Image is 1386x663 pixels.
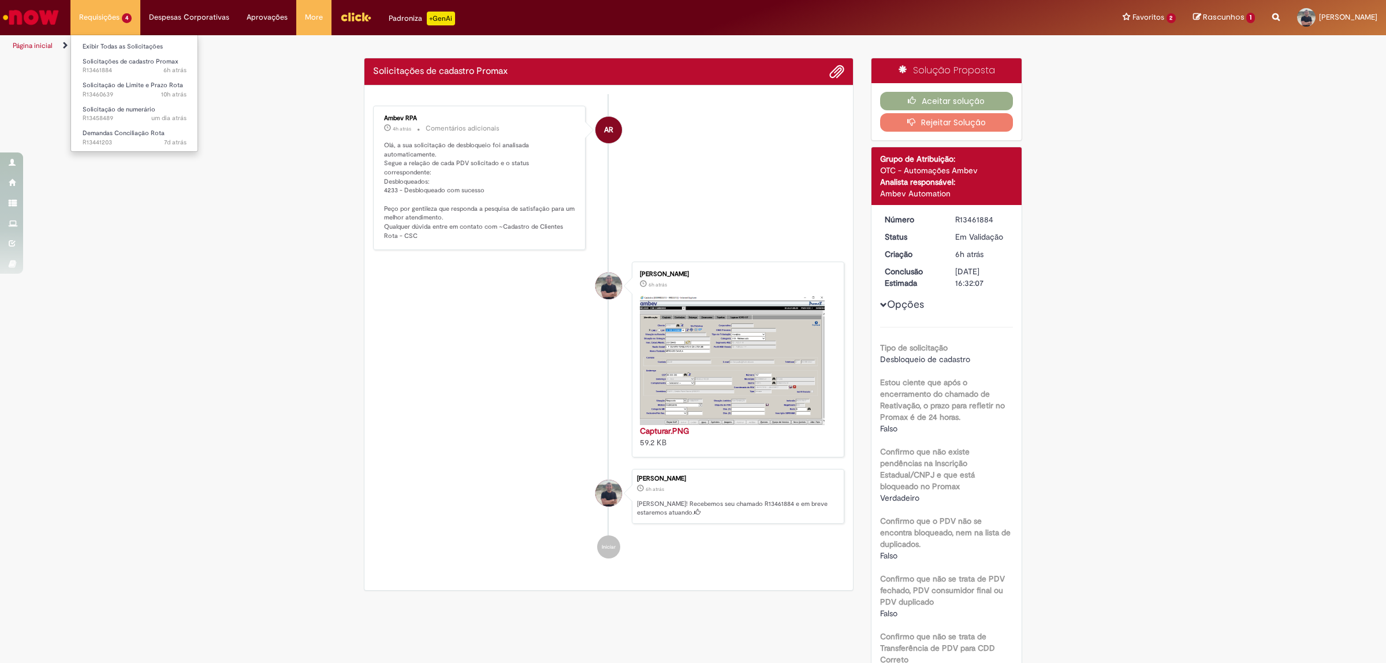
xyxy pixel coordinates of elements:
[640,271,832,278] div: [PERSON_NAME]
[876,266,947,289] dt: Conclusão Estimada
[876,214,947,225] dt: Número
[1203,12,1245,23] span: Rascunhos
[871,58,1022,83] div: Solução Proposta
[640,426,689,436] a: Capturar.PNG
[71,103,198,125] a: Aberto R13458489 : Solicitação de numerário
[83,57,178,66] span: Solicitações de cadastro Promax
[955,231,1009,243] div: Em Validação
[595,273,622,299] div: Marcelo Alves Elias
[163,66,187,75] time: 29/08/2025 11:32:04
[83,81,183,90] span: Solicitação de Limite e Prazo Rota
[393,125,411,132] span: 4h atrás
[595,480,622,506] div: Marcelo Alves Elias
[880,550,897,561] span: Falso
[637,475,838,482] div: [PERSON_NAME]
[161,90,187,99] span: 10h atrás
[373,66,508,77] h2: Solicitações de cadastro Promax Histórico de tíquete
[640,425,832,448] div: 59.2 KB
[646,486,664,493] time: 29/08/2025 11:32:00
[876,231,947,243] dt: Status
[151,114,187,122] span: um dia atrás
[595,117,622,143] div: Ambev RPA
[637,500,838,517] p: [PERSON_NAME]! Recebemos seu chamado R13461884 e em breve estaremos atuando.
[880,377,1005,422] b: Estou ciente que após o encerramento do chamado de Reativação, o prazo para refletir no Promax é ...
[70,35,198,152] ul: Requisições
[393,125,411,132] time: 29/08/2025 13:08:26
[1132,12,1164,23] span: Favoritos
[427,12,455,25] p: +GenAi
[389,12,455,25] div: Padroniza
[880,188,1014,199] div: Ambev Automation
[646,486,664,493] span: 6h atrás
[340,8,371,25] img: click_logo_yellow_360x200.png
[163,66,187,75] span: 6h atrás
[122,13,132,23] span: 4
[955,248,1009,260] div: 29/08/2025 11:32:00
[649,281,667,288] time: 29/08/2025 11:31:57
[880,176,1014,188] div: Analista responsável:
[880,423,897,434] span: Falso
[955,249,983,259] time: 29/08/2025 11:32:00
[384,141,576,241] p: Olá, a sua solicitação de desbloqueio foi analisada automaticamente. Segue a relação de cada PDV ...
[880,516,1011,549] b: Confirmo que o PDV não se encontra bloqueado, nem na lista de duplicados.
[71,55,198,77] a: Aberto R13461884 : Solicitações de cadastro Promax
[1319,12,1377,22] span: [PERSON_NAME]
[305,12,323,23] span: More
[373,469,844,524] li: Marcelo Alves Elias
[880,493,919,503] span: Verdadeiro
[829,64,844,79] button: Adicionar anexos
[373,94,844,570] ul: Histórico de tíquete
[83,129,165,137] span: Demandas Conciliação Rota
[880,153,1014,165] div: Grupo de Atribuição:
[71,79,198,100] a: Aberto R13460639 : Solicitação de Limite e Prazo Rota
[1167,13,1176,23] span: 2
[149,12,229,23] span: Despesas Corporativas
[880,113,1014,132] button: Rejeitar Solução
[79,12,120,23] span: Requisições
[1193,12,1255,23] a: Rascunhos
[426,124,500,133] small: Comentários adicionais
[83,114,187,123] span: R13458489
[71,40,198,53] a: Exibir Todas as Solicitações
[876,248,947,260] dt: Criação
[649,281,667,288] span: 6h atrás
[164,138,187,147] span: 7d atrás
[955,214,1009,225] div: R13461884
[1246,13,1255,23] span: 1
[880,354,970,364] span: Desbloqueio de cadastro
[880,608,897,619] span: Falso
[164,138,187,147] time: 22/08/2025 18:01:29
[880,92,1014,110] button: Aceitar solução
[384,115,576,122] div: Ambev RPA
[71,127,198,148] a: Aberto R13441203 : Demandas Conciliação Rota
[13,41,53,50] a: Página inicial
[955,266,1009,289] div: [DATE] 16:32:07
[9,35,915,57] ul: Trilhas de página
[880,342,948,353] b: Tipo de solicitação
[83,90,187,99] span: R13460639
[880,165,1014,176] div: OTC - Automações Ambev
[955,249,983,259] span: 6h atrás
[880,573,1005,607] b: Confirmo que não se trata de PDV fechado, PDV consumidor final ou PDV duplicado
[604,116,613,144] span: AR
[161,90,187,99] time: 29/08/2025 07:59:50
[83,66,187,75] span: R13461884
[247,12,288,23] span: Aprovações
[1,6,61,29] img: ServiceNow
[880,446,975,491] b: Confirmo que não existe pendências na Inscrição Estadual/CNPJ e que está bloqueado no Promax
[151,114,187,122] time: 28/08/2025 15:02:30
[83,138,187,147] span: R13441203
[83,105,155,114] span: Solicitação de numerário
